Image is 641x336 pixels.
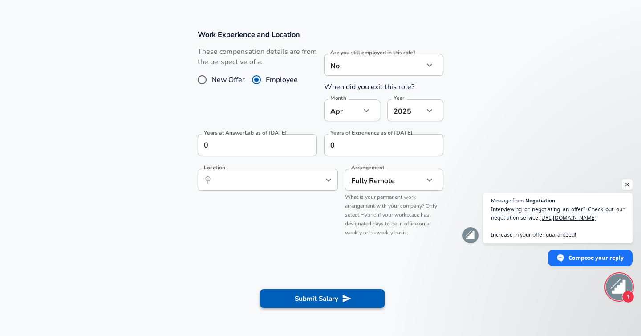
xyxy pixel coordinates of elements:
[266,74,298,85] span: Employee
[198,47,317,67] label: These compensation details are from the perspective of a:
[606,274,633,300] div: Open chat
[622,291,634,303] span: 1
[211,74,245,85] span: New Offer
[345,169,410,191] div: Fully Remote
[260,289,385,308] button: Submit Salary
[491,198,524,203] span: Message from
[198,134,297,156] input: 0
[330,95,346,101] label: Month
[330,50,415,55] label: Are you still employed in this role?
[324,54,424,76] div: No
[351,165,384,170] label: Arrangement
[387,99,424,121] div: 2025
[345,193,437,236] span: What is your permanent work arrangement with your company? Only select Hybrid if your workplace h...
[204,130,287,135] label: Years at AnswerLab as of [DATE]
[324,134,424,156] input: 7
[198,29,443,40] h3: Work Experience and Location
[324,82,414,92] label: When did you exit this role?
[324,99,361,121] div: Apr
[204,165,225,170] label: Location
[330,130,413,135] label: Years of Experience as of [DATE]
[322,174,335,186] button: Open
[568,250,624,266] span: Compose your reply
[525,198,555,203] span: Negotiation
[491,205,625,239] span: Interviewing or negotiating an offer? Check out our negotiation service: Increase in your offer g...
[394,95,405,101] label: Year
